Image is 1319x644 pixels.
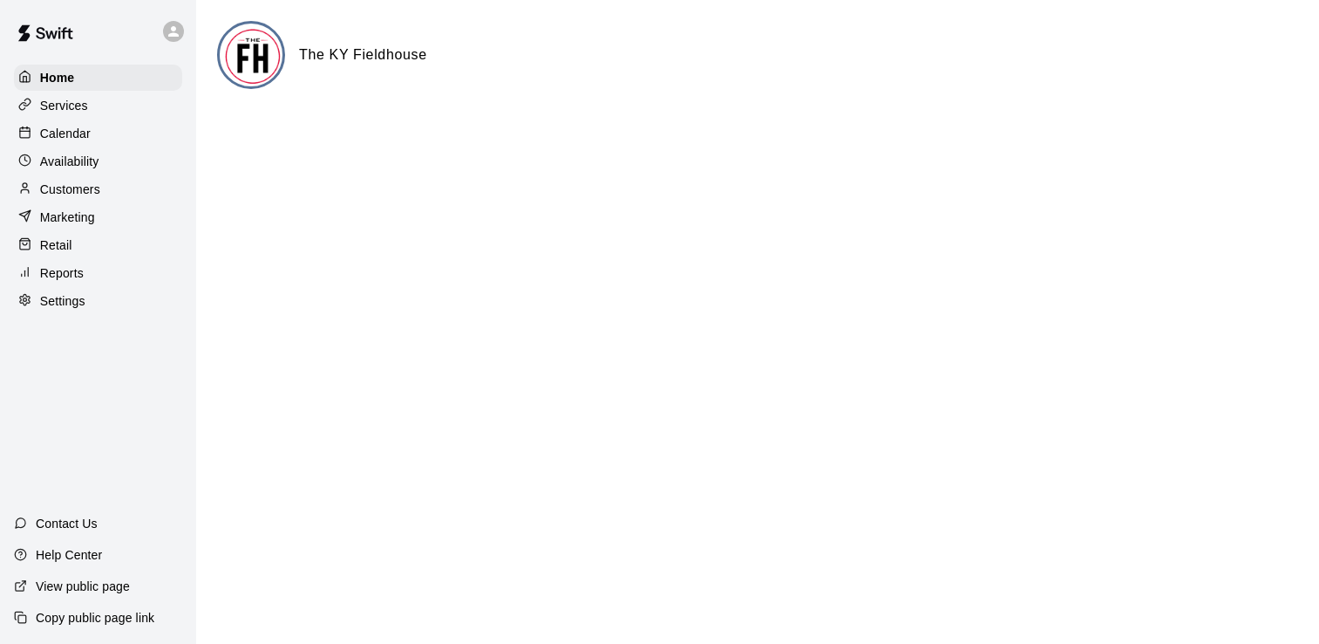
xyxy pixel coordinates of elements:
p: View public page [36,578,130,595]
p: Settings [40,292,85,310]
a: Retail [14,232,182,258]
a: Home [14,65,182,91]
a: Availability [14,148,182,175]
p: Home [40,69,75,86]
p: Calendar [40,125,91,142]
p: Reports [40,264,84,282]
a: Marketing [14,204,182,230]
p: Marketing [40,209,95,226]
p: Availability [40,153,99,170]
a: Services [14,92,182,119]
p: Help Center [36,546,102,564]
p: Services [40,97,88,114]
a: Customers [14,176,182,202]
img: The KY Fieldhouse logo [220,24,285,89]
h6: The KY Fieldhouse [299,44,427,66]
a: Settings [14,288,182,314]
p: Retail [40,236,72,254]
p: Customers [40,181,100,198]
p: Copy public page link [36,609,154,627]
a: Reports [14,260,182,286]
p: Contact Us [36,515,98,532]
a: Calendar [14,120,182,147]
